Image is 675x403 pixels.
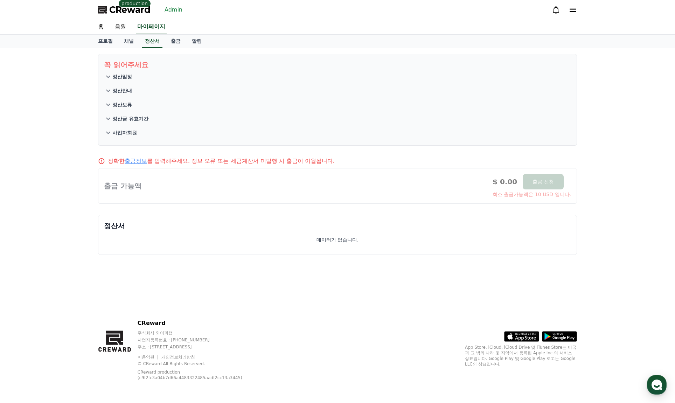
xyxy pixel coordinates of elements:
button: 정산보류 [104,98,571,112]
a: 마이페이지 [136,20,167,34]
a: 정산서 [142,35,162,48]
p: 주식회사 와이피랩 [138,330,260,336]
a: 홈 [92,20,109,34]
p: 정산금 유효기간 [112,115,148,122]
a: 알림 [186,35,207,48]
a: CReward [98,4,151,15]
p: 정산일정 [112,73,132,80]
p: CReward production (c9f2fc3a04b7d66a4483322485aadf2cc13a3445) [138,369,250,381]
p: App Store, iCloud, iCloud Drive 및 iTunes Store는 미국과 그 밖의 나라 및 지역에서 등록된 Apple Inc.의 서비스 상표입니다. Goo... [465,345,577,367]
p: 사업자회원 [112,129,137,136]
button: 정산금 유효기간 [104,112,571,126]
a: 음원 [109,20,132,34]
button: 사업자회원 [104,126,571,140]
a: Admin [162,4,185,15]
p: 꼭 읽어주세요 [104,60,571,70]
span: CReward [109,4,151,15]
a: 출금 [165,35,186,48]
a: 프로필 [92,35,118,48]
p: 데이터가 없습니다. [316,236,359,243]
a: 채널 [118,35,139,48]
p: 정산보류 [112,101,132,108]
p: 정산서 [104,221,571,231]
p: © CReward All Rights Reserved. [138,361,260,367]
a: 개인정보처리방침 [161,355,195,360]
p: 사업자등록번호 : [PHONE_NUMBER] [138,337,260,343]
p: 정산안내 [112,87,132,94]
a: 이용약관 [138,355,160,360]
p: CReward [138,319,260,327]
button: 정산안내 [104,84,571,98]
p: 정확한 를 입력해주세요. 정보 오류 또는 세금계산서 미발행 시 출금이 이월됩니다. [108,157,335,165]
a: 출금정보 [125,158,147,164]
p: 주소 : [STREET_ADDRESS] [138,344,260,350]
button: 정산일정 [104,70,571,84]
